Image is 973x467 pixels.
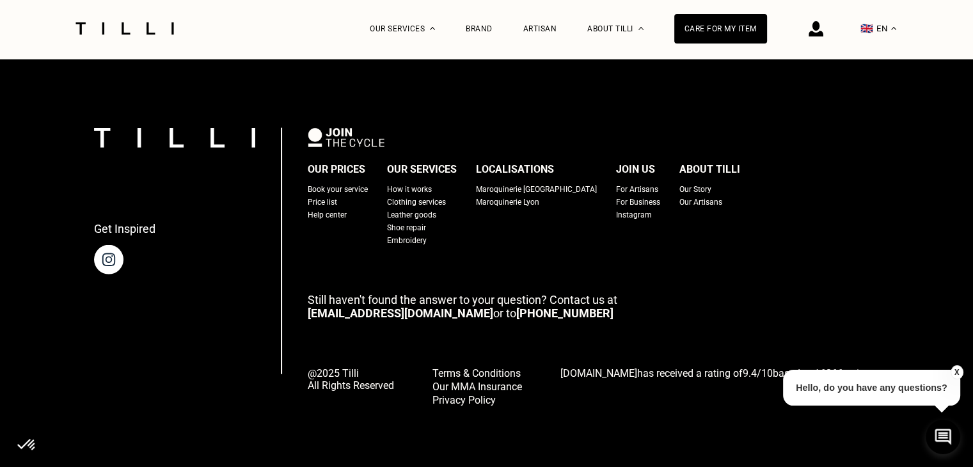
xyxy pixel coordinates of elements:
a: Book your service [308,183,368,196]
span: Still haven't found the answer to your question? Contact us at [308,293,617,306]
a: Maroquinerie Lyon [476,196,539,209]
img: menu déroulant [891,27,896,30]
span: 9.4 [743,367,757,379]
span: Our MMA Insurance [432,381,522,393]
a: [EMAIL_ADDRESS][DOMAIN_NAME] [308,306,493,320]
div: About Tilli [679,160,740,179]
a: Clothing services [387,196,446,209]
a: Artisan [523,24,557,33]
span: 🇬🇧 [860,22,873,35]
img: login icon [809,21,823,36]
span: [DOMAIN_NAME] [560,367,637,379]
p: Get Inspired [94,222,155,235]
a: For Artisans [616,183,658,196]
div: Our Prices [308,160,365,179]
span: Privacy Policy [432,394,496,406]
span: 10 [761,367,773,379]
a: Our MMA Insurance [432,379,522,393]
p: Hello, do you have any questions? [783,370,960,406]
a: Brand [466,24,493,33]
a: For Business [616,196,660,209]
p: or to [308,293,880,320]
a: Price list [308,196,337,209]
span: Terms & Conditions [432,367,521,379]
span: All Rights Reserved [308,379,394,392]
a: Privacy Policy [432,393,522,406]
a: Terms & Conditions [432,366,522,379]
a: Maroquinerie [GEOGRAPHIC_DATA] [476,183,597,196]
img: Tilli seamstress service logo [71,22,178,35]
div: Our Services [387,160,457,179]
a: Our Story [679,183,711,196]
div: Localisations [476,160,554,179]
a: Instagram [616,209,652,221]
img: Instagram page of Tilli, an at-home alteration service [94,245,123,274]
img: logo Tilli [94,128,255,148]
a: Shoe repair [387,221,426,234]
img: About dropdown menu [638,27,644,30]
a: Leather goods [387,209,436,221]
span: has received a rating of based on reviews. [560,367,880,379]
img: Dropdown menu [430,27,435,30]
span: / [743,367,773,379]
a: Embroidery [387,234,427,247]
button: X [951,365,963,379]
a: Help center [308,209,347,221]
div: Join us [616,160,655,179]
a: Our Artisans [679,196,722,209]
img: logo Join The Cycle [308,128,384,147]
a: How it works [387,183,432,196]
a: Care for my item [674,14,767,44]
span: @2025 Tilli [308,367,394,379]
a: [PHONE_NUMBER] [516,306,613,320]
